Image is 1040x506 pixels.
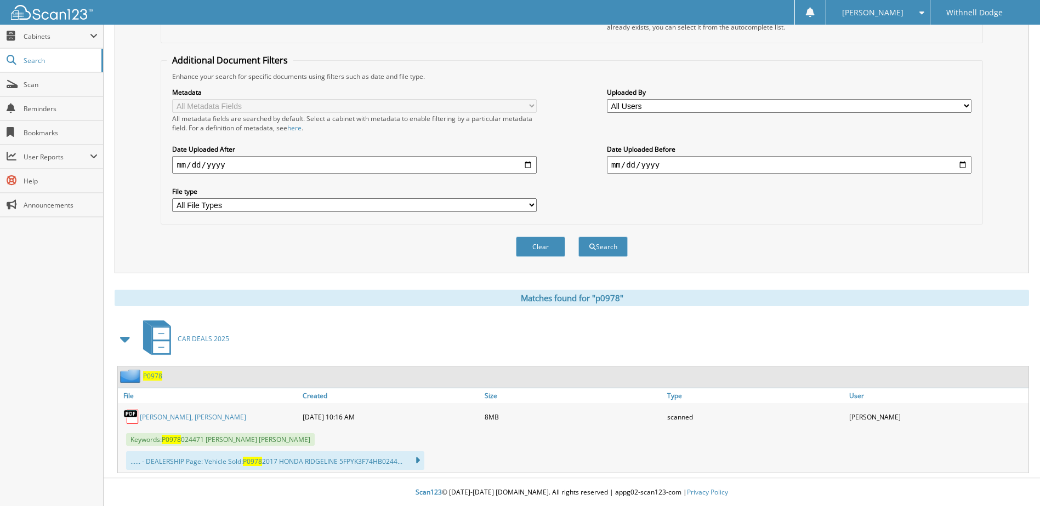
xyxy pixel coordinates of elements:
a: Privacy Policy [687,487,728,497]
span: Help [24,176,98,186]
img: PDF.png [123,409,140,425]
span: User Reports [24,152,90,162]
span: P0978 [243,457,262,466]
span: Announcements [24,200,98,210]
div: 8MB [482,406,664,428]
img: folder2.png [120,369,143,383]
span: CAR DEALS 2025 [178,334,229,343]
div: [PERSON_NAME] [846,406,1028,428]
label: Metadata [172,88,537,97]
input: start [172,156,537,174]
img: scan123-logo-white.svg [11,5,93,20]
div: ...... - DEALERSHIP Page: Vehicle Sold: 2017 HONDA RIDGELINE 5FPYK3F74HB0244... [126,451,424,470]
a: Type [664,388,846,403]
span: Withnell Dodge [946,9,1003,16]
span: Reminders [24,104,98,113]
button: Clear [516,237,565,257]
span: [PERSON_NAME] [842,9,903,16]
span: P0978 [162,435,181,444]
a: Size [482,388,664,403]
legend: Additional Document Filters [167,54,293,66]
a: File [118,388,300,403]
a: User [846,388,1028,403]
span: Scan [24,80,98,89]
label: Uploaded By [607,88,971,97]
span: Cabinets [24,32,90,41]
label: Date Uploaded Before [607,145,971,154]
div: [DATE] 10:16 AM [300,406,482,428]
div: © [DATE]-[DATE] [DOMAIN_NAME]. All rights reserved | appg02-scan123-com | [104,479,1040,506]
a: P0978 [143,371,162,381]
div: All metadata fields are searched by default. Select a cabinet with metadata to enable filtering b... [172,114,537,133]
span: Scan123 [416,487,442,497]
span: Keywords: 024471 [PERSON_NAME] [PERSON_NAME] [126,433,315,446]
span: Search [24,56,96,65]
label: Date Uploaded After [172,145,537,154]
input: end [607,156,971,174]
div: Enhance your search for specific documents using filters such as date and file type. [167,72,976,81]
a: here [287,123,302,133]
div: scanned [664,406,846,428]
iframe: Chat Widget [985,453,1040,506]
a: CAR DEALS 2025 [137,317,229,360]
button: Search [578,237,628,257]
span: Bookmarks [24,128,98,137]
a: [PERSON_NAME], [PERSON_NAME] [140,412,246,422]
a: Created [300,388,482,403]
div: Matches found for "p0978" [115,290,1029,306]
label: File type [172,187,537,196]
